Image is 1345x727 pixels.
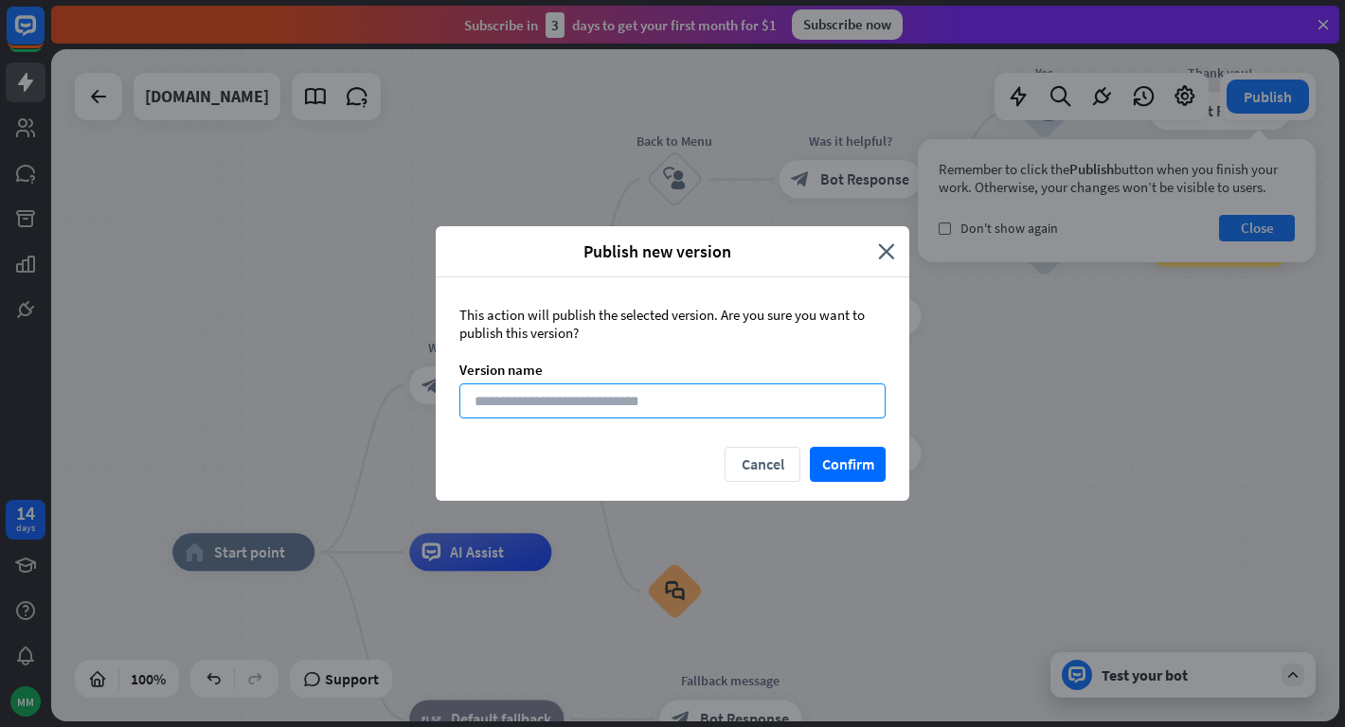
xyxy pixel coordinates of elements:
div: Version name [459,361,886,379]
span: Publish new version [450,240,864,262]
button: Open LiveChat chat widget [15,8,72,64]
i: close [878,240,895,262]
button: Cancel [725,447,800,482]
button: Confirm [810,447,886,482]
div: This action will publish the selected version. Are you sure you want to publish this version? [459,306,886,342]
